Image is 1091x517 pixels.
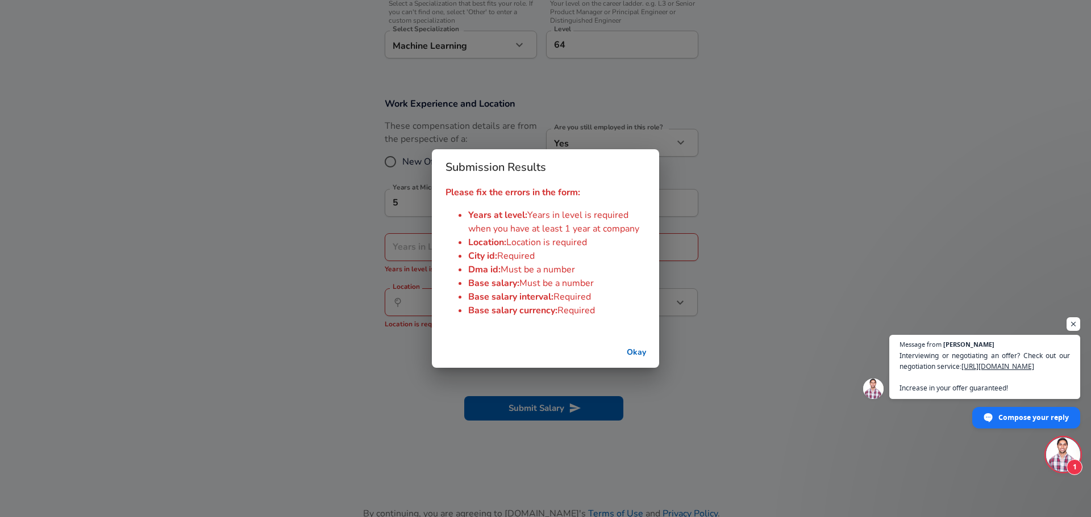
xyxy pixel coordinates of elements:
span: Interviewing or negotiating an offer? Check out our negotiation service: Increase in your offer g... [900,350,1070,393]
span: Location is required [506,236,587,249]
span: Must be a number [501,263,575,276]
span: Years in level is required when you have at least 1 year at company [468,209,639,235]
div: Open chat [1046,438,1080,472]
span: Location : [468,236,506,249]
h2: Submission Results [432,149,659,186]
span: Must be a number [519,277,594,289]
strong: Please fix the errors in the form: [445,186,580,199]
span: [PERSON_NAME] [943,341,994,347]
span: Dma id : [468,263,501,276]
span: Required [553,291,591,303]
span: Base salary interval : [468,291,553,303]
span: Message from [900,341,942,347]
span: Required [497,250,535,262]
span: Base salary : [468,277,519,289]
span: Required [557,304,595,317]
button: successful-submission-button [618,342,655,363]
span: Base salary currency : [468,304,557,317]
span: City id : [468,250,497,262]
span: Compose your reply [998,407,1069,427]
span: Years at level : [468,209,527,221]
span: 1 [1067,459,1082,475]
